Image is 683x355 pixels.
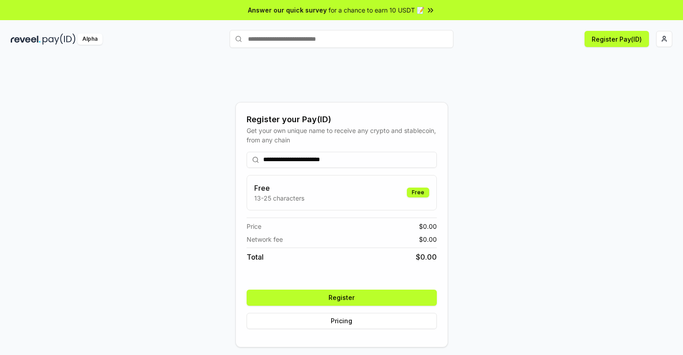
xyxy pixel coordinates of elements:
[247,290,437,306] button: Register
[247,222,261,231] span: Price
[247,113,437,126] div: Register your Pay(ID)
[419,235,437,244] span: $ 0.00
[247,252,264,262] span: Total
[247,126,437,145] div: Get your own unique name to receive any crypto and stablecoin, from any chain
[77,34,102,45] div: Alpha
[247,235,283,244] span: Network fee
[416,252,437,262] span: $ 0.00
[585,31,649,47] button: Register Pay(ID)
[43,34,76,45] img: pay_id
[247,313,437,329] button: Pricing
[329,5,424,15] span: for a chance to earn 10 USDT 📝
[254,183,304,193] h3: Free
[407,188,429,197] div: Free
[11,34,41,45] img: reveel_dark
[419,222,437,231] span: $ 0.00
[254,193,304,203] p: 13-25 characters
[248,5,327,15] span: Answer our quick survey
